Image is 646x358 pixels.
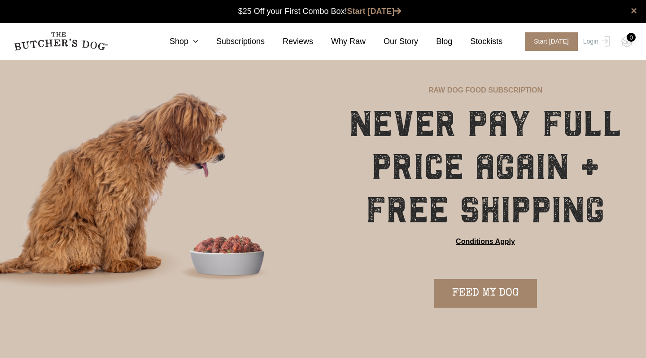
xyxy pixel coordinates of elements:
span: Start [DATE] [525,32,578,51]
a: Start [DATE] [347,7,402,16]
p: RAW DOG FOOD SUBSCRIPTION [428,85,542,96]
a: Stockists [452,35,502,48]
div: 0 [627,33,636,42]
a: Start [DATE] [516,32,581,51]
a: Shop [152,35,198,48]
a: Our Story [366,35,418,48]
a: FEED MY DOG [434,279,537,308]
a: Blog [418,35,452,48]
img: TBD_Cart-Empty.png [621,36,633,48]
a: Reviews [265,35,313,48]
a: Login [581,32,610,51]
a: close [631,5,637,16]
a: Why Raw [313,35,366,48]
a: Conditions Apply [456,236,515,247]
a: Subscriptions [198,35,265,48]
h1: NEVER PAY FULL PRICE AGAIN + FREE SHIPPING [347,102,624,232]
